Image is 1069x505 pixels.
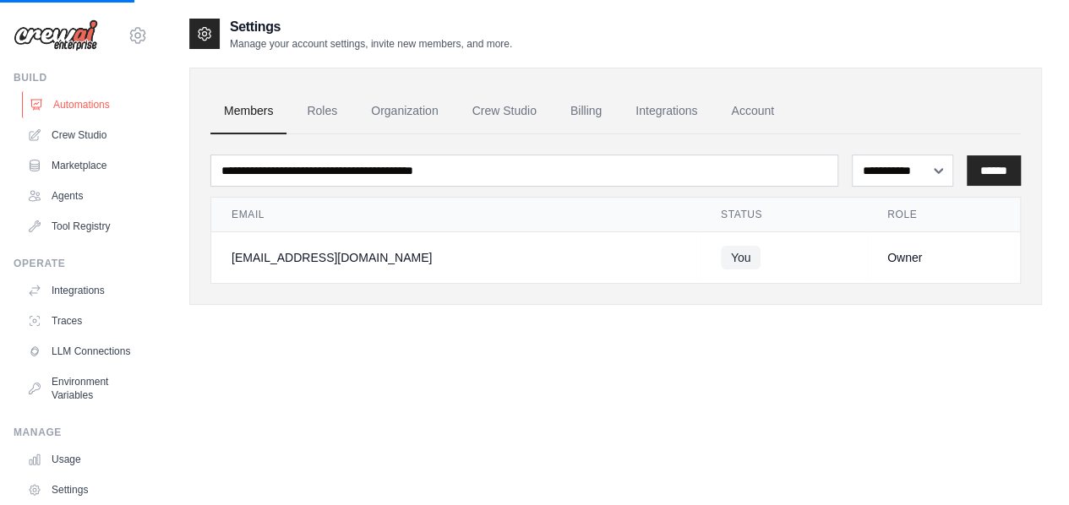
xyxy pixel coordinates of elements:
[357,89,451,134] a: Organization
[557,89,615,134] a: Billing
[20,307,148,334] a: Traces
[14,19,98,52] img: Logo
[701,198,867,232] th: Status
[22,91,150,118] a: Automations
[20,476,148,503] a: Settings
[293,89,351,134] a: Roles
[14,257,148,270] div: Operate
[721,246,761,269] span: You
[459,89,550,134] a: Crew Studio
[232,249,680,266] div: [EMAIL_ADDRESS][DOMAIN_NAME]
[14,71,148,84] div: Build
[20,213,148,240] a: Tool Registry
[20,277,148,304] a: Integrations
[20,368,148,409] a: Environment Variables
[887,249,1000,266] div: Owner
[867,198,1020,232] th: Role
[230,17,512,37] h2: Settings
[20,446,148,473] a: Usage
[717,89,788,134] a: Account
[210,89,286,134] a: Members
[230,37,512,51] p: Manage your account settings, invite new members, and more.
[14,426,148,439] div: Manage
[20,122,148,149] a: Crew Studio
[622,89,711,134] a: Integrations
[211,198,701,232] th: Email
[20,338,148,365] a: LLM Connections
[20,152,148,179] a: Marketplace
[20,182,148,209] a: Agents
